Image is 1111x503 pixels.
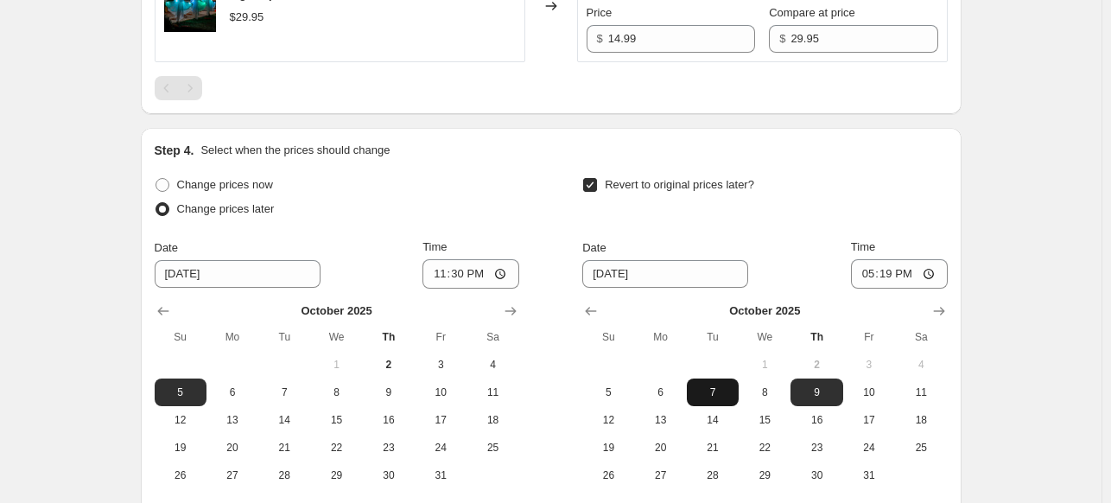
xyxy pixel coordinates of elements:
button: Thursday October 23 2025 [790,434,842,462]
button: Friday October 3 2025 [843,351,895,379]
button: Wednesday October 1 2025 [739,351,790,379]
button: Wednesday October 15 2025 [310,406,362,434]
span: 6 [213,385,251,399]
th: Saturday [467,323,518,351]
span: 20 [642,441,680,455]
button: Friday October 3 2025 [415,351,467,379]
span: 3 [850,358,888,372]
nav: Pagination [155,76,202,100]
button: Today Thursday October 2 2025 [790,351,842,379]
span: 25 [902,441,940,455]
span: 14 [265,413,303,427]
span: 29 [746,468,784,482]
span: 27 [213,468,251,482]
button: Friday October 31 2025 [843,462,895,489]
span: 28 [265,468,303,482]
span: Change prices later [177,202,275,215]
input: 12:00 [851,259,948,289]
button: Tuesday October 28 2025 [258,462,310,489]
button: Monday October 20 2025 [206,434,258,462]
span: Tu [265,330,303,344]
button: Friday October 17 2025 [415,406,467,434]
th: Wednesday [739,323,790,351]
button: Monday October 13 2025 [206,406,258,434]
span: Th [797,330,835,344]
button: Monday October 13 2025 [635,406,687,434]
button: Wednesday October 8 2025 [739,379,790,406]
button: Monday October 20 2025 [635,434,687,462]
span: Date [582,241,606,254]
span: 1 [317,358,355,372]
button: Wednesday October 29 2025 [739,462,790,489]
span: 7 [694,385,732,399]
th: Wednesday [310,323,362,351]
button: Show next month, November 2025 [498,299,523,323]
span: 17 [850,413,888,427]
span: Sa [902,330,940,344]
span: 26 [162,468,200,482]
span: 27 [642,468,680,482]
th: Tuesday [687,323,739,351]
th: Thursday [363,323,415,351]
button: Show previous month, September 2025 [151,299,175,323]
span: 31 [422,468,460,482]
span: 22 [746,441,784,455]
span: 2 [797,358,835,372]
span: 11 [902,385,940,399]
span: 19 [589,441,627,455]
span: $ [597,32,603,45]
button: Tuesday October 7 2025 [687,379,739,406]
span: 30 [797,468,835,482]
button: Sunday October 5 2025 [155,379,206,406]
button: Friday October 10 2025 [415,379,467,406]
span: 18 [473,413,511,427]
button: Tuesday October 21 2025 [687,434,739,462]
button: Show previous month, September 2025 [579,299,603,323]
button: Tuesday October 14 2025 [687,406,739,434]
span: Th [370,330,408,344]
button: Thursday October 16 2025 [363,406,415,434]
span: We [317,330,355,344]
span: Revert to original prices later? [605,178,754,191]
span: Su [162,330,200,344]
button: Tuesday October 28 2025 [687,462,739,489]
button: Saturday October 11 2025 [467,379,518,406]
span: 29 [317,468,355,482]
button: Saturday October 18 2025 [895,406,947,434]
th: Monday [206,323,258,351]
span: 16 [797,413,835,427]
span: Su [589,330,627,344]
span: 17 [422,413,460,427]
input: 10/2/2025 [582,260,748,288]
span: Compare at price [769,6,855,19]
span: Mo [213,330,251,344]
span: 9 [797,385,835,399]
span: Change prices now [177,178,273,191]
button: Today Thursday October 2 2025 [363,351,415,379]
th: Friday [415,323,467,351]
span: 23 [370,441,408,455]
span: 15 [317,413,355,427]
span: 14 [694,413,732,427]
span: 8 [746,385,784,399]
button: Monday October 27 2025 [635,462,687,489]
button: Sunday October 19 2025 [155,434,206,462]
span: 4 [902,358,940,372]
span: 30 [370,468,408,482]
button: Wednesday October 29 2025 [310,462,362,489]
span: 28 [694,468,732,482]
span: 11 [473,385,511,399]
h2: Step 4. [155,142,194,159]
span: 5 [162,385,200,399]
span: Fr [850,330,888,344]
button: Monday October 27 2025 [206,462,258,489]
button: Thursday October 30 2025 [363,462,415,489]
button: Friday October 24 2025 [415,434,467,462]
span: 16 [370,413,408,427]
span: 3 [422,358,460,372]
button: Friday October 17 2025 [843,406,895,434]
button: Sunday October 19 2025 [582,434,634,462]
span: 1 [746,358,784,372]
input: 12:00 [422,259,519,289]
span: 6 [642,385,680,399]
